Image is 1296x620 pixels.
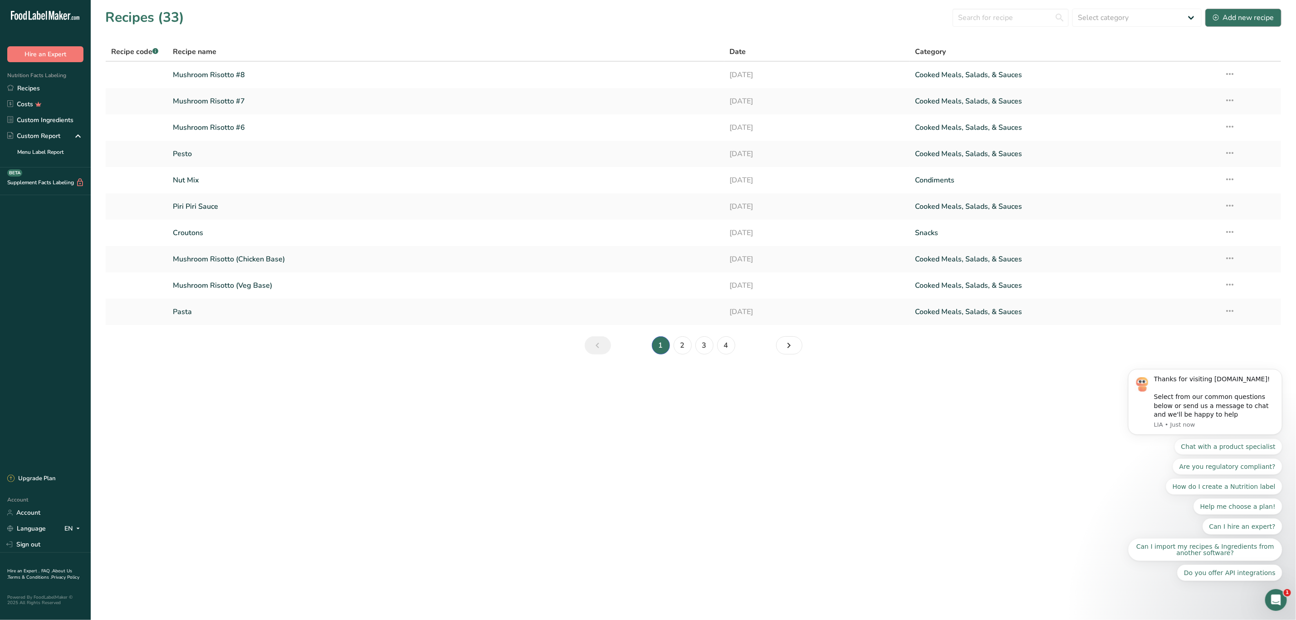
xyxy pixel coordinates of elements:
[7,46,83,62] button: Hire an Expert
[1265,589,1287,611] iframe: Intercom live chat
[730,171,905,190] a: [DATE]
[776,336,802,354] a: Next page
[730,144,905,163] a: [DATE]
[915,197,1214,216] a: Cooked Meals, Salads, & Sauces
[915,302,1214,321] a: Cooked Meals, Salads, & Sauces
[173,197,719,216] a: Piri Piri Sauce
[173,171,719,190] a: Nut Mix
[1213,12,1274,23] div: Add new recipe
[7,521,46,536] a: Language
[7,131,60,141] div: Custom Report
[105,7,184,28] h1: Recipes (33)
[915,276,1214,295] a: Cooked Meals, Salads, & Sauces
[730,92,905,111] a: [DATE]
[1284,589,1291,596] span: 1
[674,336,692,354] a: Page 2.
[730,302,905,321] a: [DATE]
[730,250,905,269] a: [DATE]
[7,568,72,581] a: About Us .
[173,118,719,137] a: Mushroom Risotto #6
[730,118,905,137] a: [DATE]
[111,47,158,57] span: Recipe code
[915,46,946,57] span: Category
[1115,247,1296,595] iframe: Intercom notifications message
[730,197,905,216] a: [DATE]
[915,171,1214,190] a: Condiments
[173,302,719,321] a: Pasta
[730,223,905,242] a: [DATE]
[695,336,714,354] a: Page 3.
[717,336,735,354] a: Page 4.
[173,144,719,163] a: Pesto
[915,118,1214,137] a: Cooked Meals, Salads, & Sauces
[730,65,905,84] a: [DATE]
[1205,9,1281,27] button: Add new recipe
[7,474,55,483] div: Upgrade Plan
[64,523,83,534] div: EN
[730,46,746,57] span: Date
[41,568,52,574] a: FAQ .
[915,250,1214,269] a: Cooked Meals, Salads, & Sauces
[7,595,83,605] div: Powered By FoodLabelMaker © 2025 All Rights Reserved
[173,276,719,295] a: Mushroom Risotto (Veg Base)
[7,169,22,177] div: BETA
[173,46,216,57] span: Recipe name
[173,250,719,269] a: Mushroom Risotto (Chicken Base)
[173,223,719,242] a: Croutons
[730,276,905,295] a: [DATE]
[173,65,719,84] a: Mushroom Risotto #8
[915,92,1214,111] a: Cooked Meals, Salads, & Sauces
[915,65,1214,84] a: Cooked Meals, Salads, & Sauces
[915,144,1214,163] a: Cooked Meals, Salads, & Sauces
[8,574,51,581] a: Terms & Conditions .
[7,568,39,574] a: Hire an Expert .
[915,223,1214,242] a: Snacks
[953,9,1069,27] input: Search for recipe
[173,92,719,111] a: Mushroom Risotto #7
[585,336,611,354] a: Previous page
[51,574,79,581] a: Privacy Policy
